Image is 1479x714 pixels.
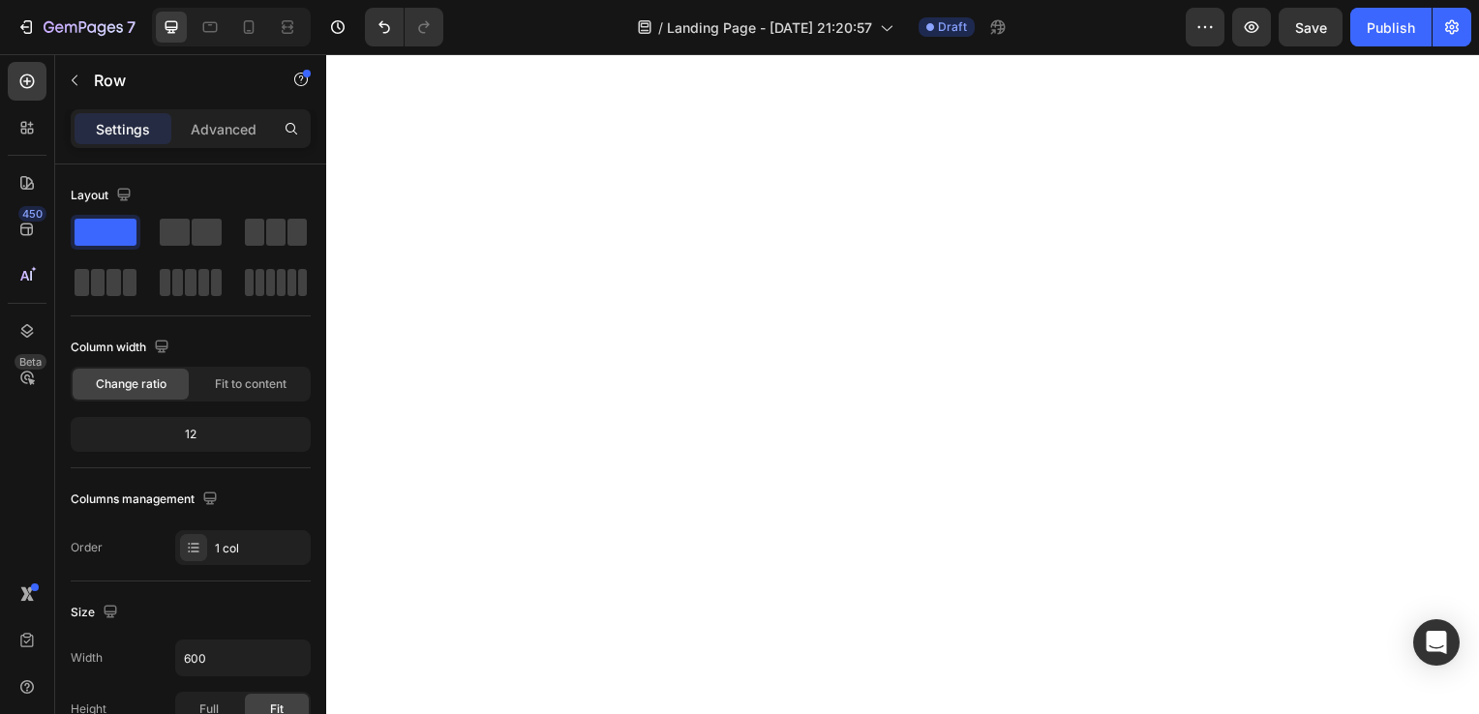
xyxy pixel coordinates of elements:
[127,15,136,39] p: 7
[71,487,222,513] div: Columns management
[365,8,443,46] div: Undo/Redo
[1350,8,1432,46] button: Publish
[176,640,310,675] input: Auto
[71,649,103,667] div: Width
[1413,619,1460,666] div: Open Intercom Messenger
[1279,8,1343,46] button: Save
[658,17,663,38] span: /
[15,354,46,370] div: Beta
[71,539,103,556] div: Order
[96,119,150,139] p: Settings
[71,335,173,361] div: Column width
[75,421,307,448] div: 12
[191,119,257,139] p: Advanced
[1367,17,1415,38] div: Publish
[96,375,166,393] span: Change ratio
[215,375,287,393] span: Fit to content
[94,69,258,92] p: Row
[938,18,967,36] span: Draft
[8,8,144,46] button: 7
[326,54,1479,714] iframe: Design area
[18,206,46,222] div: 450
[71,600,122,626] div: Size
[71,183,136,209] div: Layout
[1295,19,1327,36] span: Save
[215,540,306,557] div: 1 col
[667,17,872,38] span: Landing Page - [DATE] 21:20:57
